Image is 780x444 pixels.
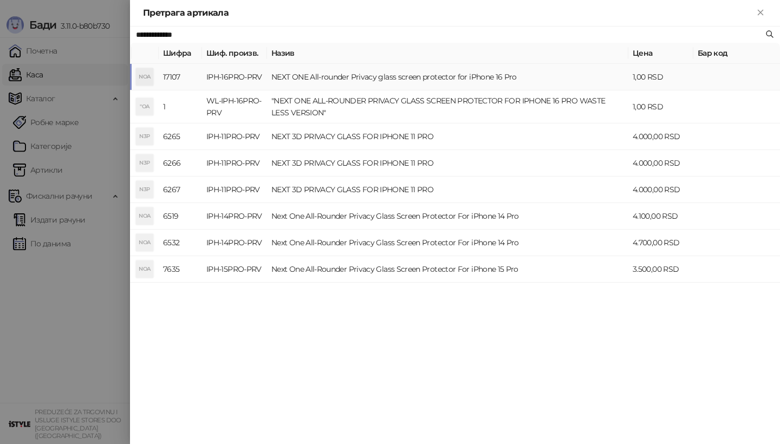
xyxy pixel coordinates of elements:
[202,43,267,64] th: Шиф. произв.
[202,90,267,123] td: WL-IPH-16PRO-PRV
[267,123,628,150] td: NEXT 3D PRIVACY GLASS FOR IPHONE 11 PRO
[202,256,267,283] td: IPH-15PRO-PRV
[202,203,267,230] td: IPH-14PRO-PRV
[136,234,153,251] div: NOA
[202,150,267,177] td: IPH-11PRO-PRV
[267,90,628,123] td: "NEXT ONE ALL-ROUNDER PRIVACY GLASS SCREEN PROTECTOR FOR IPHONE 16 PRO WASTE LESS VERSION"
[693,43,780,64] th: Бар код
[136,260,153,278] div: NOA
[159,203,202,230] td: 6519
[136,181,153,198] div: N3P
[202,64,267,90] td: IPH-16PRO-PRV
[136,98,153,115] div: "OA
[754,6,767,19] button: Close
[202,123,267,150] td: IPH-11PRO-PRV
[202,230,267,256] td: IPH-14PRO-PRV
[159,177,202,203] td: 6267
[159,43,202,64] th: Шифра
[628,256,693,283] td: 3.500,00 RSD
[628,177,693,203] td: 4.000,00 RSD
[143,6,754,19] div: Претрага артикала
[136,154,153,172] div: N3P
[159,123,202,150] td: 6265
[159,256,202,283] td: 7635
[136,68,153,86] div: NOA
[267,230,628,256] td: Next One All-Rounder Privacy Glass Screen Protector For iPhone 14 Pro
[267,203,628,230] td: Next One All-Rounder Privacy Glass Screen Protector For iPhone 14 Pro
[628,230,693,256] td: 4.700,00 RSD
[202,177,267,203] td: IPH-11PRO-PRV
[628,43,693,64] th: Цена
[628,150,693,177] td: 4.000,00 RSD
[267,150,628,177] td: NEXT 3D PRIVACY GLASS FOR IPHONE 11 PRO
[628,123,693,150] td: 4.000,00 RSD
[628,90,693,123] td: 1,00 RSD
[136,207,153,225] div: NOA
[628,64,693,90] td: 1,00 RSD
[159,150,202,177] td: 6266
[136,128,153,145] div: N3P
[267,256,628,283] td: Next One All-Rounder Privacy Glass Screen Protector For iPhone 15 Pro
[159,230,202,256] td: 6532
[267,43,628,64] th: Назив
[267,177,628,203] td: NEXT 3D PRIVACY GLASS FOR IPHONE 11 PRO
[267,64,628,90] td: NEXT ONE All-rounder Privacy glass screen protector for iPhone 16 Pro
[159,90,202,123] td: 1
[159,64,202,90] td: 17107
[628,203,693,230] td: 4.100,00 RSD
